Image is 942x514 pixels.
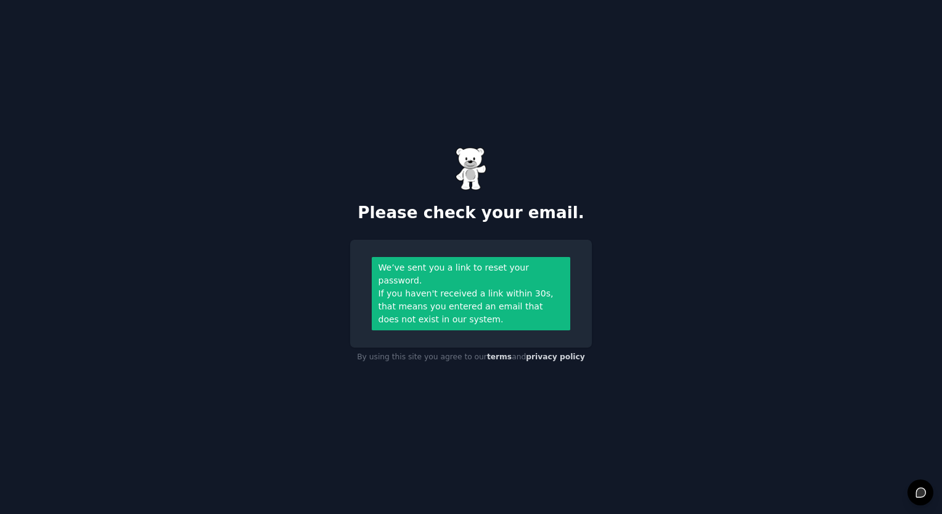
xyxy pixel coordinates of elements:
img: Gummy Bear [456,147,486,190]
a: terms [487,353,512,361]
a: privacy policy [526,353,585,361]
div: If you haven't received a link within 30s, that means you entered an email that does not exist in... [379,287,564,326]
div: By using this site you agree to our and [350,348,592,367]
h2: Please check your email. [350,203,592,223]
div: We’ve sent you a link to reset your password. [379,261,564,287]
